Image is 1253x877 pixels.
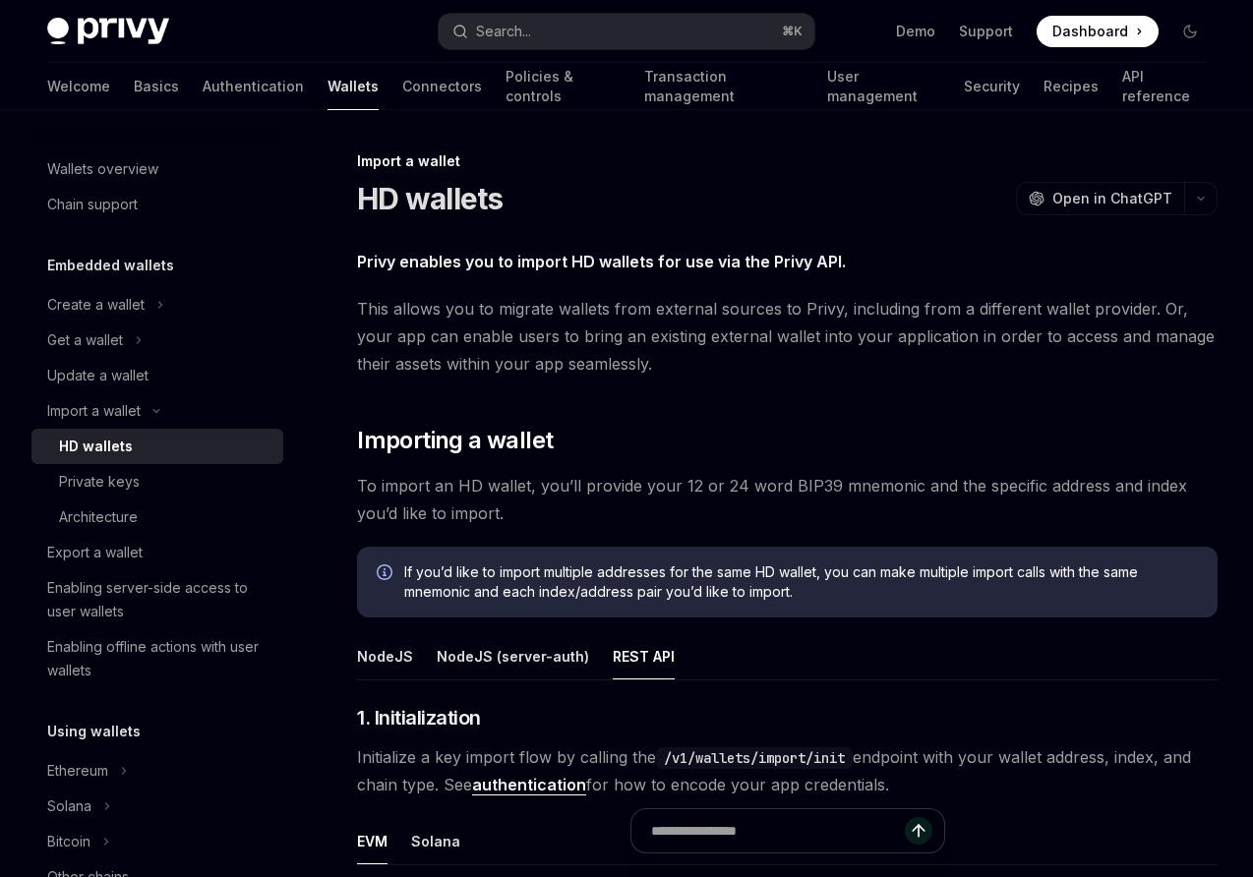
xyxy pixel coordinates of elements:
[1052,189,1172,208] span: Open in ChatGPT
[782,24,803,39] span: ⌘ K
[357,181,504,216] h1: HD wallets
[1037,16,1159,47] a: Dashboard
[59,505,138,529] div: Architecture
[47,576,271,623] div: Enabling server-side access to user wallets
[59,435,133,458] div: HD wallets
[357,704,481,731] span: 1. Initialization
[1122,63,1206,110] a: API reference
[47,759,108,783] div: Ethereum
[377,564,396,584] svg: Info
[47,794,91,818] div: Solana
[203,63,304,110] a: Authentication
[1052,22,1128,41] span: Dashboard
[1044,63,1099,110] a: Recipes
[47,541,143,564] div: Export a wallet
[31,358,283,393] a: Update a wallet
[1016,182,1184,215] button: Open in ChatGPT
[439,14,814,49] button: Search...⌘K
[47,399,141,423] div: Import a wallet
[357,252,846,271] strong: Privy enables you to import HD wallets for use via the Privy API.
[656,747,853,769] code: /v1/wallets/import/init
[476,20,531,43] div: Search...
[1174,16,1206,47] button: Toggle dark mode
[357,295,1218,378] span: This allows you to migrate wallets from external sources to Privy, including from a different wal...
[31,629,283,688] a: Enabling offline actions with user wallets
[31,499,283,535] a: Architecture
[47,63,110,110] a: Welcome
[357,472,1218,527] span: To import an HD wallet, you’ll provide your 12 or 24 word BIP39 mnemonic and the specific address...
[59,470,140,494] div: Private keys
[404,562,1198,602] span: If you’d like to import multiple addresses for the same HD wallet, you can make multiple import c...
[31,429,283,464] a: HD wallets
[905,817,932,845] button: Send message
[437,633,589,679] button: NodeJS (server-auth)
[357,425,553,456] span: Importing a wallet
[964,63,1020,110] a: Security
[31,570,283,629] a: Enabling server-side access to user wallets
[959,22,1013,41] a: Support
[47,293,145,317] div: Create a wallet
[357,633,413,679] button: NodeJS
[472,775,586,795] a: authentication
[506,63,621,110] a: Policies & controls
[644,63,804,110] a: Transaction management
[31,464,283,499] a: Private keys
[47,193,138,216] div: Chain support
[47,18,169,45] img: dark logo
[357,151,1218,171] div: Import a wallet
[134,63,179,110] a: Basics
[47,830,90,853] div: Bitcoin
[402,63,482,110] a: Connectors
[613,633,675,679] button: REST API
[31,187,283,222] a: Chain support
[827,63,940,110] a: User management
[357,743,1218,798] span: Initialize a key import flow by calling the endpoint with your wallet address, index, and chain t...
[47,157,158,181] div: Wallets overview
[31,151,283,187] a: Wallets overview
[47,720,141,743] h5: Using wallets
[328,63,379,110] a: Wallets
[47,254,174,277] h5: Embedded wallets
[896,22,935,41] a: Demo
[47,328,123,352] div: Get a wallet
[31,535,283,570] a: Export a wallet
[47,635,271,682] div: Enabling offline actions with user wallets
[47,364,149,387] div: Update a wallet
